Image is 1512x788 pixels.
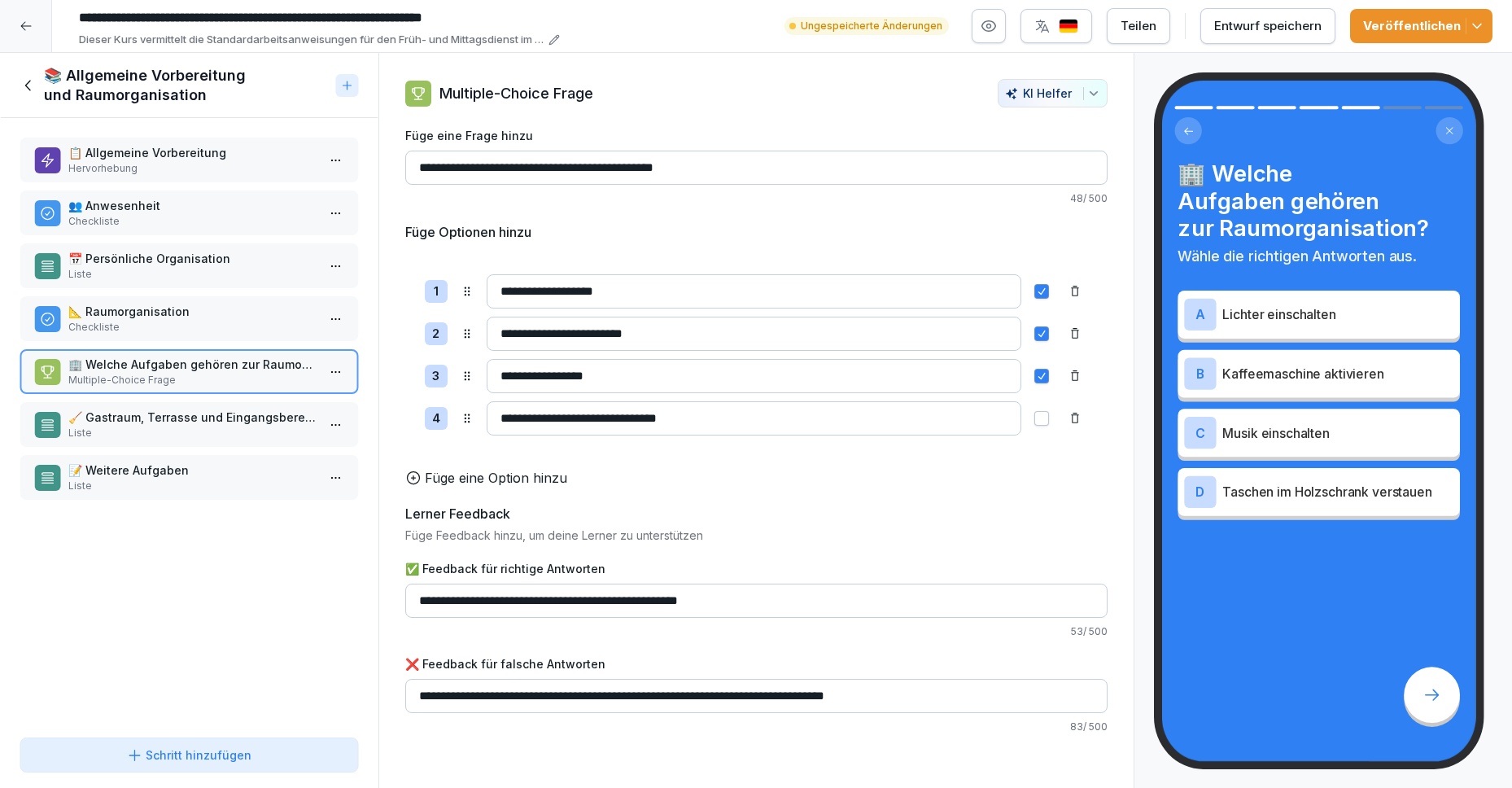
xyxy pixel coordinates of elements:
[1178,245,1460,267] p: Wähle die richtigen Antworten aus.
[405,624,1108,639] p: 53 / 500
[20,190,359,235] div: 👥 AnwesenheitCheckliste
[1200,8,1335,44] button: Entwurf speichern
[20,296,359,341] div: 📐 RaumorganisationCheckliste
[68,356,317,373] p: 🏢 Welche Aufgaben gehören zur Raumorganisation?
[405,222,531,242] h5: Füge Optionen hinzu
[1121,17,1156,35] div: Teilen
[405,720,1108,734] p: 83 / 500
[405,127,1108,144] label: Füge eine Frage hinzu
[1222,423,1453,443] p: Musik einschalten
[68,373,317,387] p: Multiple-Choice Frage
[68,303,317,320] p: 📐 Raumorganisation
[68,214,317,229] p: Checkliste
[68,426,317,440] p: Liste
[1195,366,1204,381] p: B
[405,655,1108,672] label: ❌ Feedback für falsche Antworten
[998,79,1108,107] button: KI Helfer
[1195,485,1205,500] p: D
[434,282,439,301] p: 1
[1350,9,1492,43] button: Veröffentlichen
[432,367,439,386] p: 3
[1363,17,1479,35] div: Veröffentlichen
[68,320,317,335] p: Checkliste
[1222,483,1453,502] p: Taschen im Holzschrank verstauen
[44,66,330,105] h1: 📚 Allgemeine Vorbereitung und Raumorganisation
[1214,17,1322,35] div: Entwurf speichern
[432,325,439,344] p: 2
[68,267,317,282] p: Liste
[1222,364,1453,383] p: Kaffeemaschine aktivieren
[1222,305,1453,325] p: Lichter einschalten
[20,455,359,500] div: 📝 Weitere AufgabenListe
[68,462,317,479] p: 📝 Weitere Aufgaben
[20,349,359,394] div: 🏢 Welche Aufgaben gehören zur Raumorganisation?Multiple-Choice Frage
[1178,160,1460,242] h4: 🏢 Welche Aufgaben gehören zur Raumorganisation?
[20,138,359,182] div: 📋 Allgemeine VorbereitungHervorhebung
[1195,308,1205,322] p: A
[1059,19,1078,34] img: de.svg
[1107,8,1170,44] button: Teilen
[405,560,1108,577] label: ✅ Feedback für richtige Antworten
[79,32,544,48] p: Dieser Kurs vermittelt die Standardarbeitsanweisungen für den Früh- und Mittagsdienst im Serviceb...
[68,144,317,161] p: 📋 Allgemeine Vorbereitung
[425,468,567,488] p: Füge eine Option hinzu
[68,161,317,176] p: Hervorhebung
[68,197,317,214] p: 👥 Anwesenheit
[432,409,440,428] p: 4
[801,19,942,33] p: Ungespeicherte Änderungen
[20,402,359,447] div: 🧹 Gastraum, Terrasse und Eingangsbereich auf Sauberkeit überprüfenListe
[405,191,1108,206] p: 48 / 500
[405,527,1108,544] p: Füge Feedback hinzu, um deine Lerner zu unterstützen
[20,738,359,773] button: Schritt hinzufügen
[68,479,317,493] p: Liste
[126,746,251,764] div: Schritt hinzufügen
[68,250,317,267] p: 📅 Persönliche Organisation
[68,409,317,426] p: 🧹 Gastraum, Terrasse und Eingangsbereich auf Sauberkeit überprüfen
[20,243,359,288] div: 📅 Persönliche OrganisationListe
[439,82,593,104] p: Multiple-Choice Frage
[1005,86,1100,100] div: KI Helfer
[1195,426,1205,440] p: C
[405,504,510,523] h5: Lerner Feedback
